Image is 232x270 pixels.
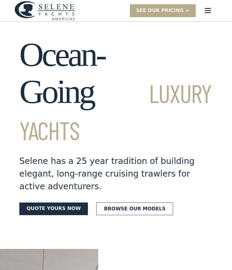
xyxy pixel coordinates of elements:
a: Quote yours now [19,202,88,215]
div: SEE Our Pricing [136,7,184,14]
a: Browse our models [96,202,173,215]
img: logo [14,1,75,20]
div: Selene has a 25 year tradition of building elegant, long-range cruising trawlers for active adven... [19,155,213,193]
span: Luxury Yachts [19,78,211,145]
h1: Ocean-Going [19,36,213,148]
